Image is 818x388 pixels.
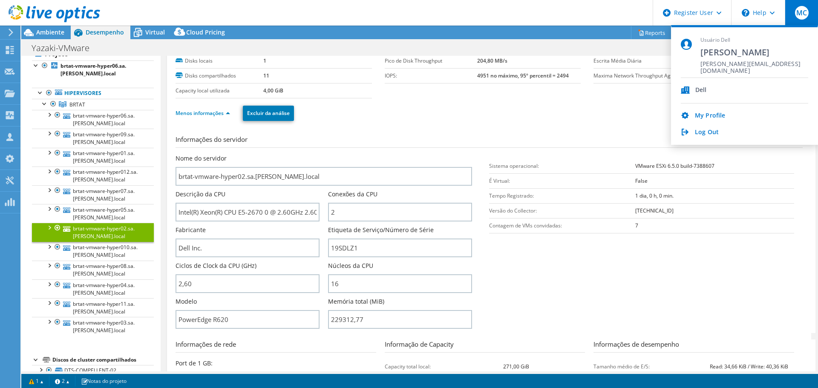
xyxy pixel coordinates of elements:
span: Cloud Pricing [186,28,225,36]
b: 1 dia, 0 h, 0 min. [635,192,674,199]
b: False [635,177,648,184]
span: Ambiente [36,28,64,36]
label: Fabricante [176,226,206,234]
a: brtat-vmware-hyper012.sa.[PERSON_NAME].local [32,167,154,185]
a: 1 [23,376,49,386]
b: 1 [263,57,266,64]
td: Tamanho médio de E/S: [593,359,709,374]
h3: Informação de Capacity [385,339,585,353]
a: brtat-vmware-hyper07.sa.[PERSON_NAME].local [32,185,154,204]
b: 4951 no máximo, 95º percentil = 2494 [477,72,569,79]
h3: Informações do servidor [176,135,803,148]
a: brtat-vmware-hyper03.sa.[PERSON_NAME].local [32,317,154,336]
b: VMware ESXi 6.5.0 build-7388607 [635,162,714,170]
label: Ciclos de Clock da CPU (GHz) [176,262,256,270]
td: Capacity total local: [385,359,503,374]
label: Modelo [176,297,197,306]
label: Capacity local utilizada [176,86,263,95]
label: Conexões da CPU [328,190,377,198]
label: Etiqueta de Serviço/Número de Série [328,226,434,234]
a: 2 [49,376,75,386]
b: [TECHNICAL_ID] [635,207,674,214]
a: My Profile [695,112,725,120]
label: Port de 1 GB: [176,359,213,368]
label: Núcleos da CPU [328,262,373,270]
label: Disks compartilhados [176,72,263,80]
a: brtat-vmware-hyper02.sa.[PERSON_NAME].local [32,223,154,241]
b: brtat-vmware-hyper06.sa.[PERSON_NAME].local [60,62,126,77]
a: brtat-vmware-hyper06.sa.[PERSON_NAME].local [32,110,154,129]
b: Read: 34,66 KiB / Write: 40,36 KiB [710,363,788,370]
b: 4,00 GiB [263,87,283,94]
a: Menos informações [176,109,230,117]
a: brtat-vmware-hyper09.sa.[PERSON_NAME].local [32,129,154,147]
b: 271,00 GiB [503,363,529,370]
h1: Yazaki-VMware [28,43,103,53]
label: Memória total (MiB) [328,297,384,306]
label: Pico de Disk Throughput [385,57,477,65]
h3: Informações de desempenho [593,339,794,353]
a: brtat-vmware-hyper08.sa.[PERSON_NAME].local [32,261,154,279]
div: Dell [695,86,707,95]
label: Maxima Network Throughput Agregada [593,72,721,80]
div: Discos de cluster compartilhados [52,355,154,365]
a: brtat-vmware-hyper06.sa.[PERSON_NAME].local [32,60,154,79]
label: Escrita Média Diária [593,57,721,65]
label: Nome do servidor [176,154,227,163]
td: Tempo Registrado: [489,188,635,203]
span: Desempenho [86,28,124,36]
label: Disks locais [176,57,263,65]
a: brtat-vmware-hyper05.sa.[PERSON_NAME].local [32,204,154,223]
span: [PERSON_NAME][EMAIL_ADDRESS][DOMAIN_NAME] [700,60,808,69]
b: 7 [635,222,638,229]
a: brtat-vmware-hyper01.sa.[PERSON_NAME].local [32,148,154,167]
td: Sistema operacional: [489,158,635,173]
span: [PERSON_NAME] [700,46,808,58]
b: 11 [263,72,269,79]
a: BRTAT [32,99,154,110]
a: Excluir da análise [243,106,294,121]
svg: \n [742,9,749,17]
td: Versão do Collector: [489,203,635,218]
a: brtat-vmware-hyper010.sa.[PERSON_NAME].local [32,242,154,261]
span: MC [795,6,809,20]
a: Log Out [695,129,719,137]
label: IOPS: [385,72,477,80]
span: Usuário Dell [700,37,808,44]
td: Contagem de VMs convidadas: [489,218,635,233]
a: brtat-vmware-hyper11.sa.[PERSON_NAME].local [32,298,154,317]
h3: Informações de rede [176,339,376,353]
td: É Virtual: [489,173,635,188]
a: brtat-vmware-hyper04.sa.[PERSON_NAME].local [32,279,154,298]
a: Hipervisores [32,88,154,99]
b: 204,80 MB/s [477,57,507,64]
span: BRTAT [69,101,85,108]
a: DTS-COMPELLENT-02 [32,365,154,376]
a: Reports [631,26,672,39]
span: Virtual [145,28,165,36]
a: Notas do projeto [75,376,132,386]
label: Descrição da CPU [176,190,225,198]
